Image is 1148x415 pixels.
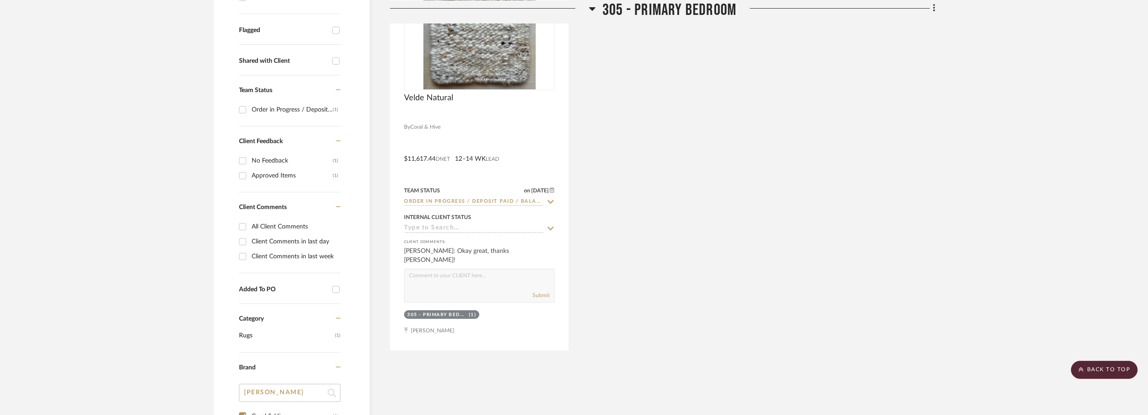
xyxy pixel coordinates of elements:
span: Team Status [239,87,272,93]
div: Order in Progress / Deposit Paid / Balance due [252,103,333,117]
span: (1) [335,328,340,343]
input: Type to Search… [404,224,544,233]
div: Team Status [404,187,440,195]
span: Rugs [239,328,333,343]
scroll-to-top-button: BACK TO TOP [1071,361,1138,379]
div: (1) [333,168,338,183]
span: Category [239,315,264,323]
span: Velde Natural [404,93,453,103]
span: on [524,188,530,193]
input: Type to Search… [404,198,544,206]
div: No Feedback [252,154,333,168]
div: [PERSON_NAME]: Okay great, thanks [PERSON_NAME]! [404,247,555,265]
div: Client Comments in last week [252,249,338,264]
span: Brand [239,364,256,371]
div: Internal Client Status [404,213,471,221]
span: [DATE] [530,187,550,194]
span: Coral & Hive [410,123,441,131]
div: Flagged [239,27,328,34]
input: Search Brands [239,384,340,402]
div: (1) [469,312,477,318]
div: (1) [333,154,338,168]
span: Client Comments [239,204,287,210]
span: Client Feedback [239,138,283,145]
span: By [404,123,410,131]
div: Approved Items [252,168,333,183]
div: Client Comments in last day [252,234,338,249]
div: Added To PO [239,286,328,294]
div: 305 - PRIMARY BEDROOM [407,312,467,318]
div: Shared with Client [239,57,328,65]
div: All Client Comments [252,219,338,234]
button: Submit [533,291,550,299]
div: (1) [333,103,338,117]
